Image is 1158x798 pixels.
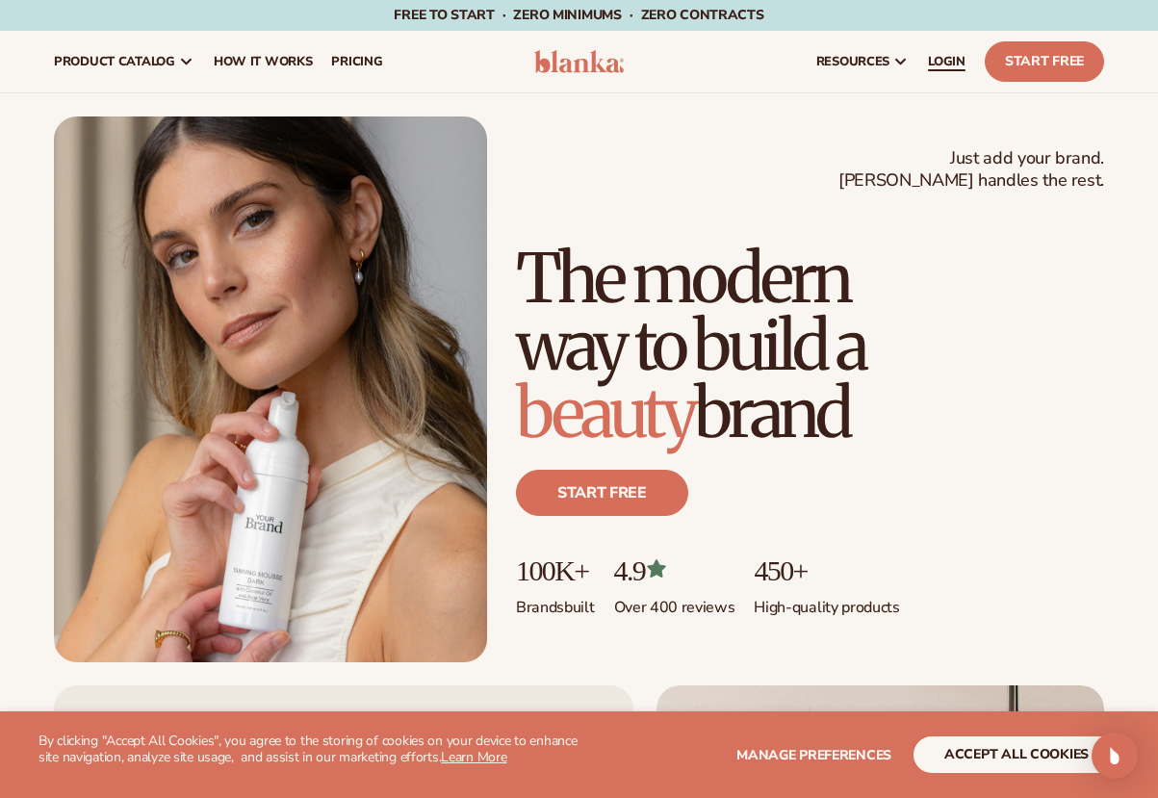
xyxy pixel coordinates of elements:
a: pricing [322,31,392,92]
p: Over 400 reviews [614,586,735,618]
p: 100K+ [516,554,595,586]
span: Free to start · ZERO minimums · ZERO contracts [394,6,763,24]
img: logo [534,50,625,73]
span: Manage preferences [736,746,891,764]
p: Brands built [516,586,595,618]
span: How It Works [214,54,313,69]
span: resources [816,54,889,69]
p: 450+ [754,554,899,586]
span: Just add your brand. [PERSON_NAME] handles the rest. [838,147,1104,193]
div: Open Intercom Messenger [1092,733,1138,779]
p: 4.9 [614,554,735,586]
a: Start free [516,470,688,516]
a: LOGIN [918,31,975,92]
span: beauty [516,371,694,455]
span: pricing [331,54,382,69]
button: Manage preferences [736,736,891,773]
a: product catalog [44,31,204,92]
button: accept all cookies [914,736,1119,773]
p: High-quality products [754,586,899,618]
a: Learn More [441,748,506,766]
a: How It Works [204,31,322,92]
img: Female holding tanning mousse. [54,116,487,662]
a: resources [807,31,918,92]
span: LOGIN [928,54,965,69]
h1: The modern way to build a brand [516,245,1104,447]
p: By clicking "Accept All Cookies", you agree to the storing of cookies on your device to enhance s... [39,734,579,766]
span: product catalog [54,54,175,69]
a: Start Free [985,41,1104,82]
